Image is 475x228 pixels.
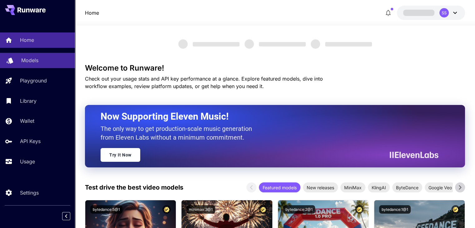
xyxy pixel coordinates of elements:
[425,184,456,191] span: Google Veo
[379,205,411,214] button: bytedance:1@1
[392,184,422,191] span: ByteDance
[21,57,38,64] p: Models
[283,205,315,214] button: bytedance:2@1
[20,97,37,105] p: Library
[303,182,338,192] div: New releases
[20,189,39,196] p: Settings
[90,205,122,214] button: bytedance:5@1
[85,64,465,72] h3: Welcome to Runware!
[62,212,70,220] button: Collapse sidebar
[451,205,460,214] button: Certified Model – Vetted for best performance and includes a commercial license.
[85,9,99,17] a: Home
[368,184,390,191] span: KlingAI
[20,117,34,125] p: Wallet
[425,182,456,192] div: Google Veo
[101,148,140,162] a: Try It Now
[303,184,338,191] span: New releases
[20,77,47,84] p: Playground
[397,6,465,20] button: SS
[85,183,183,192] p: Test drive the best video models
[20,137,41,145] p: API Keys
[439,8,449,17] div: SS
[340,184,365,191] span: MiniMax
[186,205,215,214] button: minimax:3@1
[368,182,390,192] div: KlingAI
[85,9,99,17] nav: breadcrumb
[355,205,364,214] button: Certified Model – Vetted for best performance and includes a commercial license.
[340,182,365,192] div: MiniMax
[259,205,267,214] button: Certified Model – Vetted for best performance and includes a commercial license.
[101,111,434,122] h2: Now Supporting Eleven Music!
[162,205,171,214] button: Certified Model – Vetted for best performance and includes a commercial license.
[67,211,75,222] div: Collapse sidebar
[20,36,34,44] p: Home
[85,76,323,89] span: Check out your usage stats and API key performance at a glance. Explore featured models, dive int...
[259,184,300,191] span: Featured models
[392,182,422,192] div: ByteDance
[259,182,300,192] div: Featured models
[101,124,257,142] p: The only way to get production-scale music generation from Eleven Labs without a minimum commitment.
[20,158,35,165] p: Usage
